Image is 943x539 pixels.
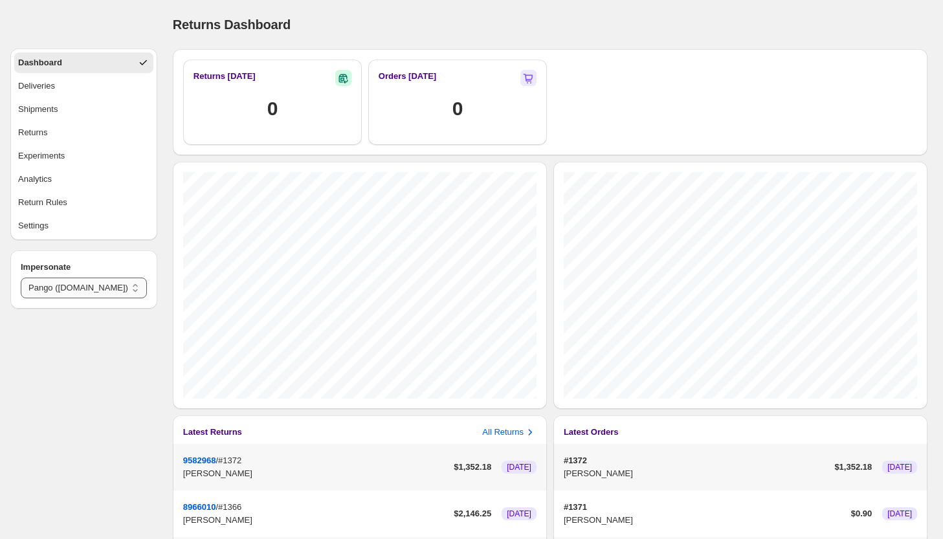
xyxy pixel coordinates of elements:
p: $ 1,352.18 [454,461,491,474]
div: Settings [18,219,49,232]
div: Deliveries [18,80,55,93]
div: Return Rules [18,196,67,209]
h3: Latest Returns [183,426,242,439]
p: $ 1,352.18 [834,461,872,474]
p: [PERSON_NAME] [564,467,829,480]
div: / [183,501,449,527]
p: #1372 [564,454,829,467]
div: Analytics [18,173,52,186]
button: All Returns [482,426,537,439]
button: Returns [14,122,153,143]
h2: Orders [DATE] [379,70,436,83]
button: Settings [14,215,153,236]
button: Shipments [14,99,153,120]
h4: Impersonate [21,261,147,274]
div: Experiments [18,149,65,162]
p: [PERSON_NAME] [183,514,449,527]
button: Return Rules [14,192,153,213]
button: 8966010 [183,502,216,512]
h3: Latest Orders [564,426,619,439]
span: [DATE] [507,462,531,472]
p: All Returns [482,426,524,439]
span: [DATE] [887,509,912,519]
h3: Returns [DATE] [194,70,256,83]
span: [DATE] [507,509,531,519]
div: Returns [18,126,48,139]
div: Shipments [18,103,58,116]
span: #1366 [218,502,241,512]
button: Analytics [14,169,153,190]
p: $ 2,146.25 [454,507,491,520]
h1: 0 [452,96,463,122]
button: Experiments [14,146,153,166]
p: $ 0.90 [851,507,872,520]
span: #1372 [218,456,241,465]
p: [PERSON_NAME] [564,514,846,527]
div: Dashboard [18,56,62,69]
span: [DATE] [887,462,912,472]
button: 9582968 [183,456,216,465]
p: #1371 [564,501,846,514]
button: Deliveries [14,76,153,96]
button: Dashboard [14,52,153,73]
div: / [183,454,449,480]
span: Returns Dashboard [173,17,291,32]
p: [PERSON_NAME] [183,467,449,480]
h1: 0 [267,96,278,122]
